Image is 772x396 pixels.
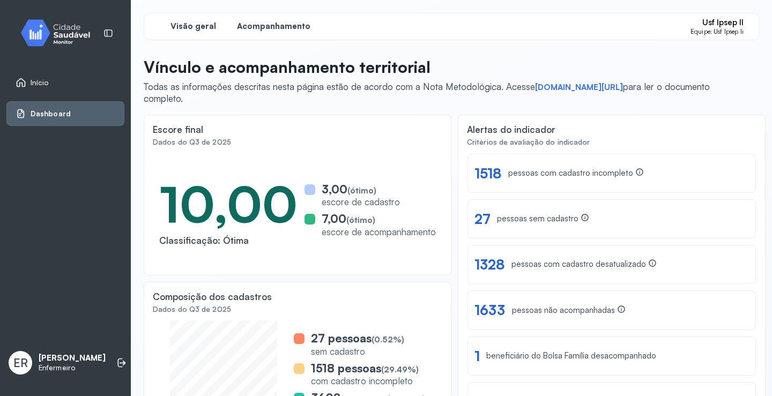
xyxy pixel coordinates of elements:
div: beneficiário do Bolsa Família desacompanhado [486,351,656,361]
span: Visão geral [170,21,216,32]
div: 1518 pessoas [311,361,419,375]
div: Dados do Q3 de 2025 [153,305,442,314]
div: Critérios de avaliação do indicador [467,138,756,147]
span: (ótimo) [346,215,375,225]
span: (0.52%) [372,334,404,345]
div: sem cadastro [311,346,404,357]
div: 27 [474,211,491,227]
div: Dados do Q3 de 2025 [153,138,442,147]
div: 7,00 [322,212,436,226]
div: Classificação: Ótima [159,235,298,246]
div: 1 [474,348,480,364]
div: 1518 [474,165,502,182]
span: Dashboard [31,109,71,118]
span: Usf Ipsep II [702,18,744,28]
div: 27 pessoas [311,331,404,345]
div: pessoas sem cadastro [497,213,589,225]
a: Dashboard [16,108,115,119]
span: ER [13,356,28,370]
div: com cadastro incompleto [311,375,419,386]
span: (ótimo) [347,185,376,196]
p: Vínculo e acompanhamento territorial [144,57,751,77]
p: Enfermeiro [39,363,106,372]
div: pessoas com cadastro desatualizado [511,259,657,270]
span: (29.49%) [381,364,419,375]
div: Escore final [153,124,203,135]
div: 1328 [474,256,505,273]
div: 3,00 [322,182,400,196]
span: Acompanhamento [237,21,310,32]
span: Início [31,78,49,87]
a: Início [16,77,115,88]
div: escore de acompanhamento [322,226,436,237]
div: pessoas com cadastro incompleto [508,168,644,179]
div: pessoas não acompanhadas [512,305,626,316]
div: 10,00 [159,173,298,235]
div: 1633 [474,302,506,318]
img: monitor.svg [11,17,108,49]
a: [DOMAIN_NAME][URL] [535,82,623,93]
p: [PERSON_NAME] [39,353,106,363]
span: Equipe: Usf Ipsep Ii [691,28,744,35]
div: Alertas do indicador [467,124,555,135]
div: Composição dos cadastros [153,291,272,302]
span: Todas as informações descritas nesta página estão de acordo com a Nota Metodológica. Acesse para ... [144,81,710,104]
div: escore de cadastro [322,196,400,207]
